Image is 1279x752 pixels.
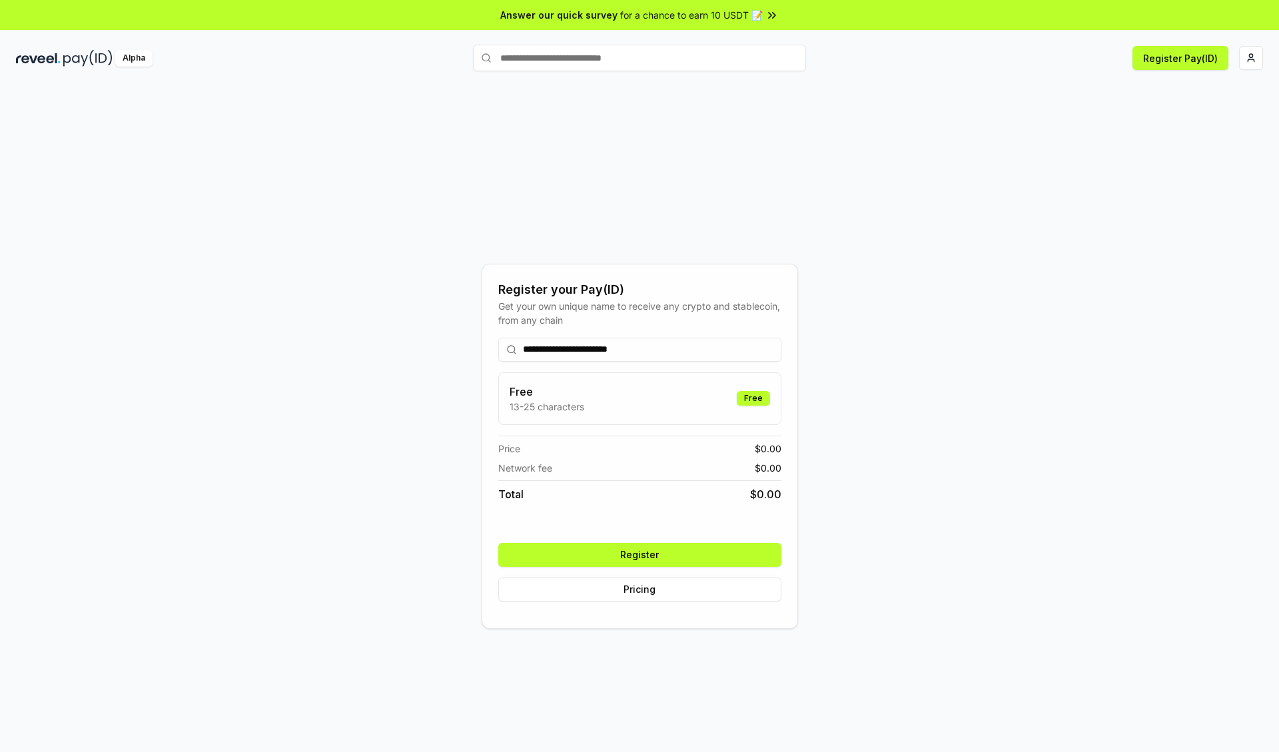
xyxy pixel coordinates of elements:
[498,577,781,601] button: Pricing
[498,486,524,502] span: Total
[755,442,781,456] span: $ 0.00
[500,8,618,22] span: Answer our quick survey
[63,50,113,67] img: pay_id
[498,280,781,299] div: Register your Pay(ID)
[16,50,61,67] img: reveel_dark
[510,384,584,400] h3: Free
[620,8,763,22] span: for a chance to earn 10 USDT 📝
[115,50,153,67] div: Alpha
[510,400,584,414] p: 13-25 characters
[755,461,781,475] span: $ 0.00
[498,299,781,327] div: Get your own unique name to receive any crypto and stablecoin, from any chain
[498,461,552,475] span: Network fee
[498,442,520,456] span: Price
[1132,46,1228,70] button: Register Pay(ID)
[737,391,770,406] div: Free
[750,486,781,502] span: $ 0.00
[498,543,781,567] button: Register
